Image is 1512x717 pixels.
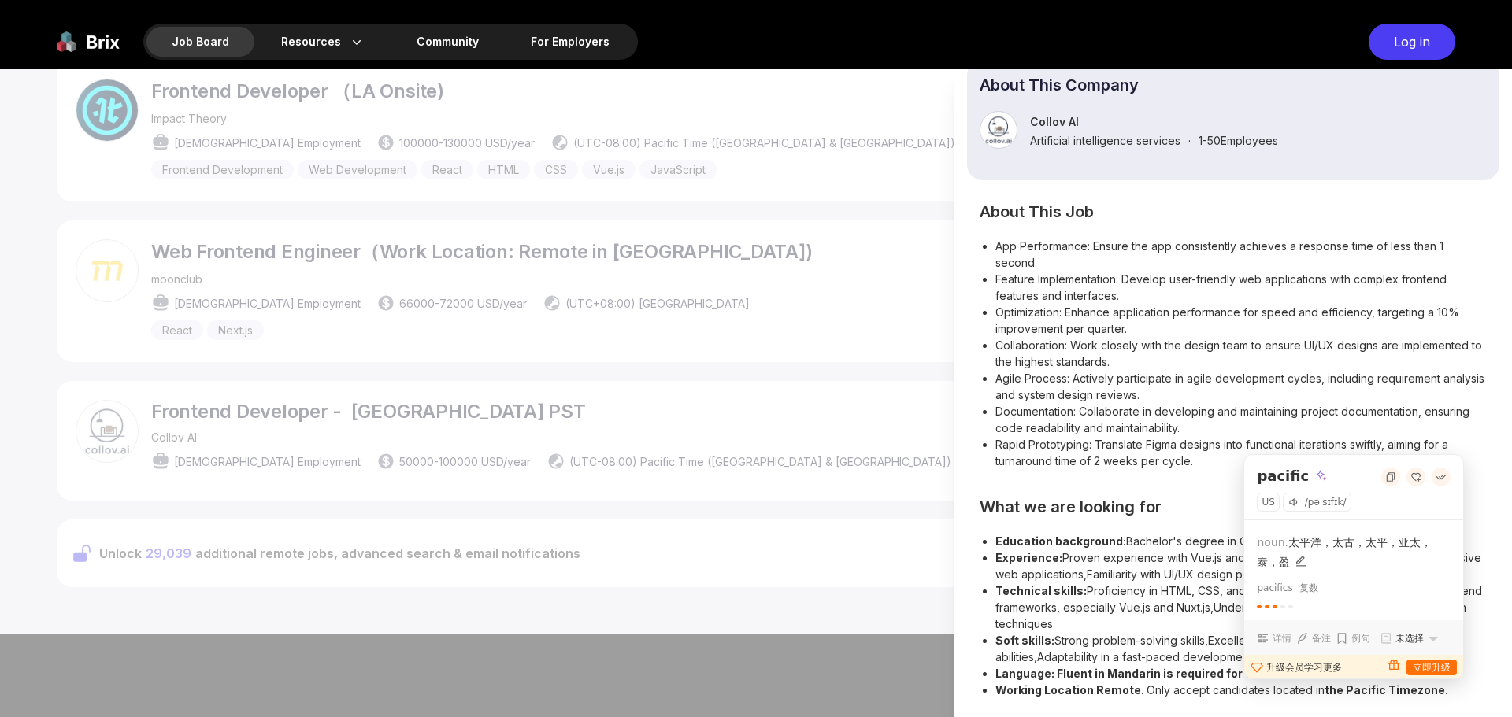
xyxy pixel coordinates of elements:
strong: Working Location [995,683,1094,697]
li: Rapid Prototyping: Translate Figma designs into functional iterations swiftly, aiming for a turna... [995,436,1487,469]
li: Proficiency in HTML, CSS, and JavaScript,Experience with modern frontend frameworks, especially V... [995,582,1487,632]
a: Community [391,27,504,57]
li: Optimization: Enhance application performance for speed and efficiency, targeting a 10% improveme... [995,304,1487,337]
div: Job Board [146,27,254,57]
li: : . Only accept candidates located in [995,682,1487,698]
li: Documentation: Collaborate in developing and maintaining project documentation, ensuring code rea... [995,403,1487,436]
p: About This Company [980,79,1487,92]
h2: What we are looking for [980,501,1487,514]
li: Bachelor's degree in Computer Science or related field [995,533,1487,549]
li: Feature Implementation: Develop user-friendly web applications with complex frontend features and... [995,271,1487,304]
li: App Performance: Ensure the app consistently achieves a response time of less than 1 second. [995,238,1487,271]
strong: Language: Fluent in Mandarin is required for this role. [995,667,1295,680]
strong: Technical skills: [995,584,1087,597]
strong: Soft skills: [995,634,1054,647]
li: Collaboration: Work closely with the design team to ensure UI/UX designs are implemented to the h... [995,337,1487,370]
li: Strong problem-solving skills,Excellent communication and collaboration abilities,Adaptability in... [995,632,1487,665]
h2: About This Job [980,205,1487,219]
span: · [1188,134,1191,147]
strong: the Pacific Timezone. [1325,683,1448,697]
span: Artificial intelligence services [1030,134,1180,147]
p: Collov AI [1030,115,1278,128]
strong: Remote [1096,683,1141,697]
a: For Employers [506,27,635,57]
div: Log in [1369,24,1455,60]
div: Resources [256,27,390,57]
li: Agile Process: Actively participate in agile development cycles, including requirement analysis a... [995,370,1487,403]
a: Log in [1361,24,1455,60]
strong: Experience: [995,551,1062,564]
strong: Education background: [995,534,1126,548]
span: 1-50 Employees [1199,134,1278,147]
li: Proven experience with Vue.js and Nuxt.js,Experience in developing responsive web applications,Fa... [995,549,1487,582]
